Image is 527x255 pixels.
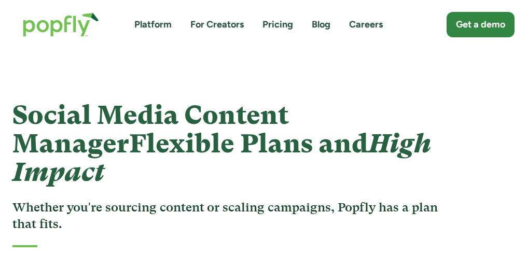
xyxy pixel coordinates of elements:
a: Blog [312,18,330,31]
a: Pricing [262,18,293,31]
a: home [12,2,109,47]
h1: Social Media Content Manager [12,101,442,187]
a: Get a demo [447,12,515,37]
div: Get a demo [456,18,505,31]
a: Careers [349,18,383,31]
a: For Creators [190,18,244,31]
a: Platform [134,18,172,31]
span: Flexible Plans and [12,129,431,187]
h3: Whether you're sourcing content or scaling campaigns, Popfly has a plan that fits. [12,199,442,233]
em: High Impact [12,129,431,187]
